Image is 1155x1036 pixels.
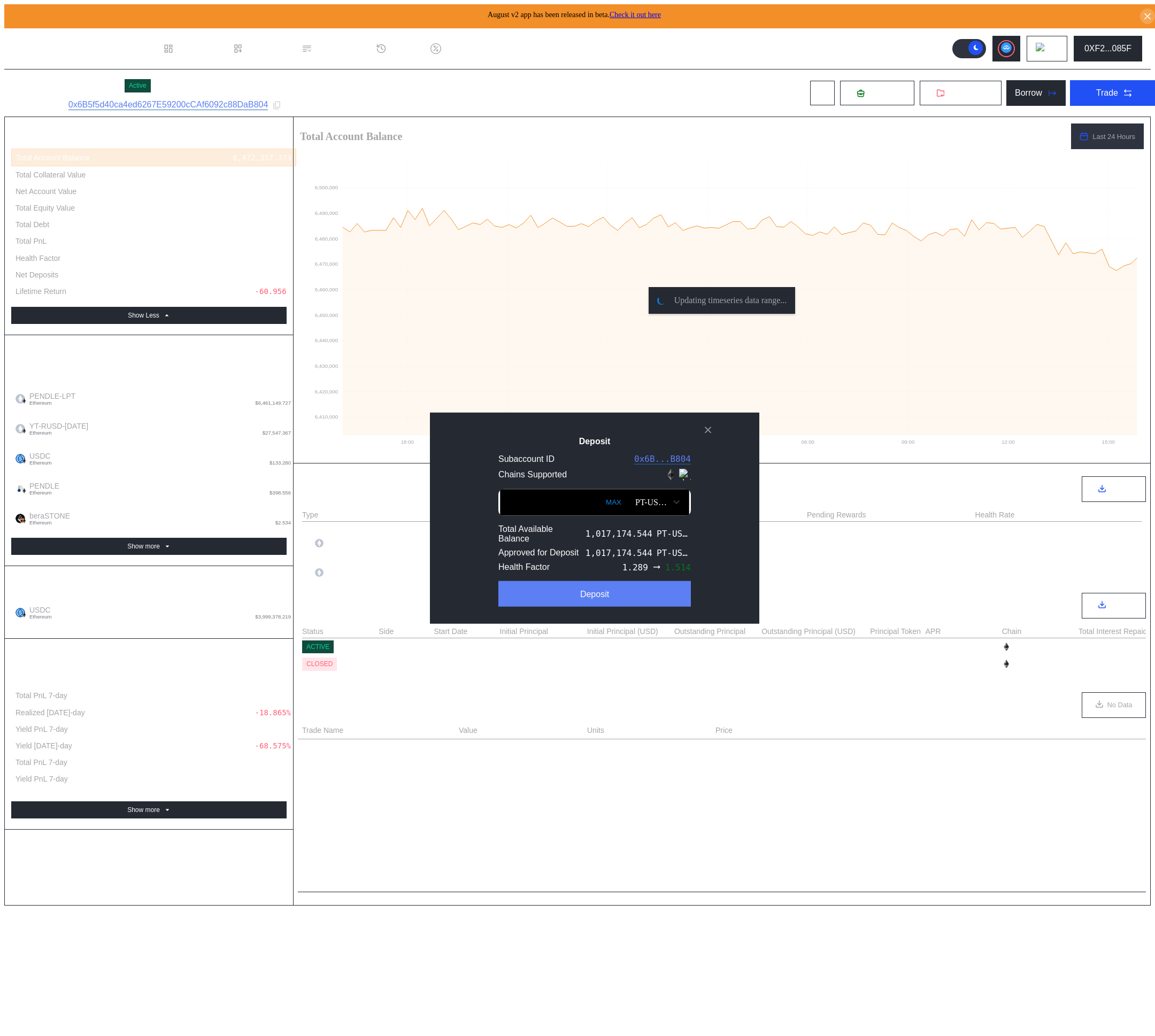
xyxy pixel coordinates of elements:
img: svg+xml,%3c [21,458,27,463]
span: Export [1110,485,1130,493]
span: Withdraw [949,88,985,98]
div: USDC [870,640,923,653]
img: open token selector [673,500,680,505]
span: 1.289 [622,562,648,572]
div: 4,000,000.000 [674,643,733,651]
div: 2,636,605.793 [232,392,291,401]
code: 0x6B...B804 [634,453,691,463]
div: Outstanding Principal (USD) [761,627,868,636]
img: svg+xml,%3c [1002,660,1011,668]
text: 6,500,000 [315,184,338,190]
div: APR [926,627,1000,636]
span: Ethereum [29,614,52,620]
div: Net Deposits [16,270,58,280]
div: PT-USDe-[DATE] [657,547,691,558]
div: Pendle YT rUSD 30102025 MAINNET [302,524,468,535]
div: PT-USDe-[DATE] [657,529,691,539]
img: usdc.png [16,608,25,617]
span: $6,461,149.727 [255,400,291,406]
h2: Deposit [447,437,742,446]
text: 15:00 [1102,439,1115,445]
div: Pending Rewards [807,511,866,519]
div: Borrow [1015,88,1042,98]
text: 12:00 [1002,439,1015,445]
div: 91,616.439 [1079,643,1123,651]
img: usdc.png [16,454,25,463]
span: Ethereum [29,430,88,436]
div: Account Summary [11,128,287,149]
div: Initial Principal (USD) [587,627,673,636]
div: 3,999,196.000 [587,643,646,651]
div: 3,835.617 [1079,660,1119,668]
text: 09:00 [902,439,915,445]
div: Loan Book [248,44,289,53]
div: Total Account Balance [16,153,90,163]
div: Total PnL 7-day [16,757,67,767]
span: Ethereum [29,520,70,525]
div: OTC Positions [302,699,371,711]
div: Chains Supported [498,469,567,479]
span: 1.514 [665,562,691,572]
img: empty-token.png [315,568,324,577]
div: 6,333,522.858 [232,270,291,280]
div: CLOSED [306,660,333,668]
div: Pendle LP rUSD 30102025 MAINNET [302,553,468,563]
div: 3,999,378.219 [232,220,291,229]
img: svg+xml,%3c [1002,643,1011,651]
div: -79,399.808 [241,724,291,734]
span: PENDLE-LPT [25,392,75,406]
span: USDC [25,452,52,466]
div: 4,000,000.000 [232,606,291,615]
img: svg+xml,%3c [21,612,27,617]
div: 1,017,174.544 [586,547,652,558]
div: Permissions [317,44,363,53]
text: 6,420,000 [315,389,338,395]
div: YT-RUSD-[DATE] [315,539,387,548]
div: Show more [127,806,160,814]
img: svg+xml,%3c [21,398,27,404]
div: 1,017,174.544 [586,529,652,539]
div: Ethereum [1002,659,1045,669]
div: Show more [127,543,160,550]
button: MAX [603,490,625,514]
div: Outstanding Principal [674,627,760,636]
span: $2.534 [275,520,291,525]
span: Export [1110,601,1130,609]
div: -21,383.498 [241,691,291,700]
div: 10.000% [926,658,1000,670]
div: Status [302,627,377,636]
div: 4,000,000.000 [500,643,559,651]
div: Lifetime Return [16,287,66,296]
div: -3,860,668.825 [228,236,291,246]
div: Ergonia Position [13,76,120,96]
text: 6,470,000 [315,261,338,267]
span: $27,547.367 [263,430,291,436]
div: 133.300 [259,452,291,461]
div: Yield PnL 7-day [16,724,68,734]
img: chain logo [1036,43,1048,55]
div: Type [302,511,318,519]
span: $3,999,378.219 [255,614,291,620]
span: USDC [25,606,52,620]
img: svg+xml,%3c [21,518,27,523]
img: chain logo [665,468,677,480]
span: Ethereum [29,460,52,466]
div: Account Balance [11,346,287,367]
a: 0x6B...B804 [634,453,691,464]
img: svg+xml,%3c [21,428,27,434]
button: Deposit [498,581,691,606]
span: YT-RUSD-[DATE] [25,422,88,436]
img: empty-token.png [16,394,25,404]
div: Ethereum [1002,642,1045,652]
text: 6,440,000 [315,337,338,343]
div: 6,472,357.373 [233,153,291,163]
span: $398.556 [269,490,291,496]
div: Deposit [580,589,609,599]
div: 5,152,519.898 [232,170,291,180]
div: Health Factor [16,253,60,263]
span: Deposit [869,88,898,98]
span: August v2 app has been released in beta. [488,11,661,19]
span: Price [715,725,733,736]
div: Total Equity Value [16,203,75,213]
div: Health Factor [498,562,550,572]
